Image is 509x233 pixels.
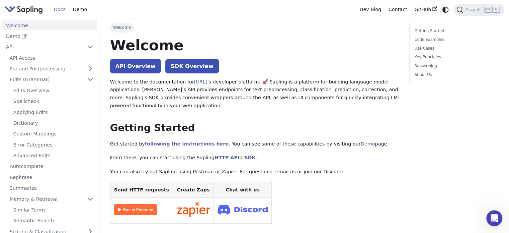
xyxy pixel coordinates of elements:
img: Sapling.ai [5,5,43,14]
h2: Getting Started [110,122,400,134]
a: Demo [361,141,375,147]
th: Send HTTP requests [110,182,173,198]
a: Key Principles [414,54,497,60]
a: GitHub [411,4,440,15]
a: Docs [50,4,69,15]
a: Similar Terms [10,205,97,215]
img: Join Discord [218,202,268,216]
a: Memory & Retrieval [6,194,97,204]
a: Demo [69,4,91,15]
a: Contact [385,4,411,15]
a: API Access [6,53,97,63]
a: Error Categories [10,140,97,150]
a: Use Cases [414,45,497,52]
p: From there, you can start using the Sapling or . [110,154,400,162]
span: Welcome [110,23,134,32]
a: Dictionary [10,118,97,128]
a: Welcome [2,20,97,30]
a: following the instructions here [145,141,229,147]
a: Edits Overview [10,85,97,95]
h1: Welcome [110,36,400,54]
a: Getting Started [414,28,497,34]
a: Code Examples [414,37,497,43]
a: API Overview [110,59,161,73]
p: You can also try out Sapling using Postman or Zapier. For questions, email us or join our Discord: [110,168,400,176]
a: Spellcheck [10,97,97,106]
a: Custom Mappings [10,129,97,139]
a: Autocomplete [6,162,97,171]
nav: Breadcrumbs [110,23,400,32]
span: Search [463,7,485,12]
a: Sapling.ai [5,5,45,14]
a: [URL] [194,79,207,84]
a: Rephrase [6,172,97,182]
a: API [2,42,84,52]
a: Subscribing [414,63,497,69]
th: Create Zaps [173,182,214,198]
a: Edits (Grammar) [6,75,97,84]
a: Demo [2,32,97,41]
img: Connect in Zapier [177,202,210,217]
a: HTTP API [215,155,240,160]
p: Get started by . You can see some of these capabilities by visiting our page. [110,140,400,148]
a: Advanced Edits [10,151,97,161]
img: Run in Postman [114,204,157,215]
kbd: K [493,6,499,12]
a: SDK Overview [165,59,219,73]
a: Dev Blog [356,4,385,15]
button: Collapse sidebar category 'API' [84,42,97,52]
a: SDK [244,155,255,160]
a: Semantic Search [10,216,97,226]
th: Chat with us [214,182,272,198]
iframe: Intercom live chat [486,210,502,226]
button: Switch between dark and light mode (currently system mode) [441,5,450,14]
a: Pre and Postprocessing [6,64,97,74]
p: Welcome to the documentation for 's developer platform. 🚀 Sapling is a platform for building lang... [110,78,400,110]
a: Applying Edits [10,107,97,117]
button: Search (Ctrl+K) [454,4,504,16]
a: Summarize [6,183,97,193]
a: About Us [414,72,497,78]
